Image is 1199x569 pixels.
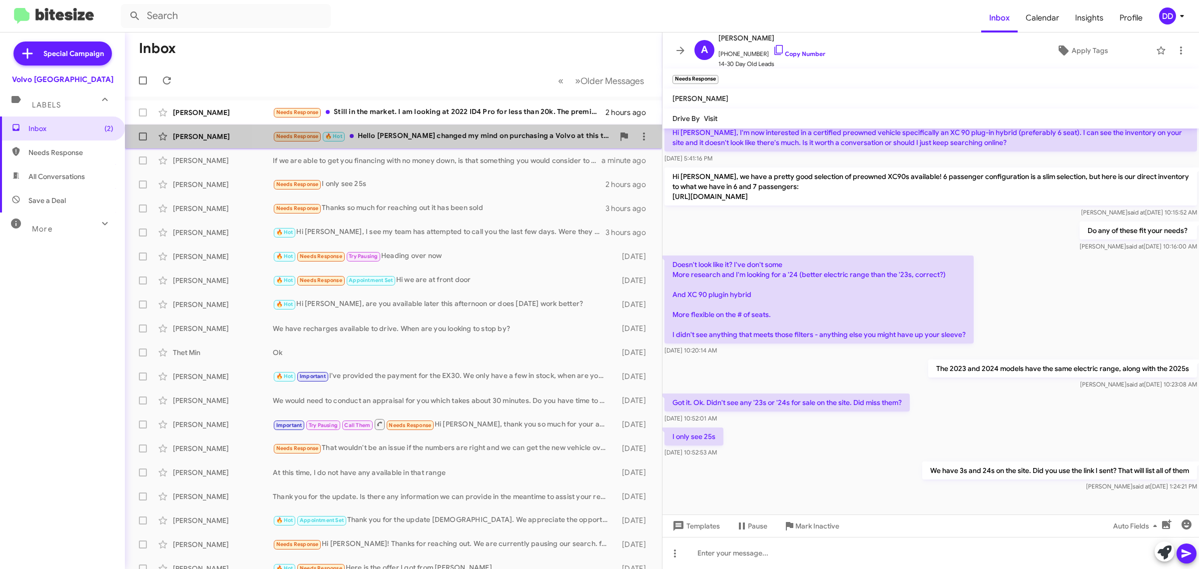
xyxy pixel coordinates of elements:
[575,74,581,87] span: »
[664,255,974,343] p: Doesn't look like it? I've don't some More research and I'm looking for a '24 (better electric ra...
[273,514,612,526] div: Thank you for the update [DEMOGRAPHIC_DATA]. We appreciate the opportunity
[1086,482,1197,490] span: [PERSON_NAME] [DATE] 1:24:21 PM
[569,70,650,91] button: Next
[173,467,273,477] div: [PERSON_NAME]
[612,467,654,477] div: [DATE]
[273,226,605,238] div: Hi [PERSON_NAME], I see my team has attempted to call you the last few days. Were they able to an...
[1080,380,1197,388] span: [PERSON_NAME] [DATE] 10:23:08 AM
[612,395,654,405] div: [DATE]
[389,422,431,428] span: Needs Response
[273,274,612,286] div: Hi we are at front door
[1018,3,1067,32] a: Calendar
[173,491,273,501] div: [PERSON_NAME]
[273,202,605,214] div: Thanks so much for reaching out it has been sold
[273,467,612,477] div: At this time, I do not have any available in that range
[173,539,273,549] div: [PERSON_NAME]
[300,373,326,379] span: Important
[276,253,293,259] span: 🔥 Hot
[309,422,338,428] span: Try Pausing
[612,251,654,261] div: [DATE]
[300,253,342,259] span: Needs Response
[273,178,605,190] div: I only see 25s
[173,203,273,213] div: [PERSON_NAME]
[173,251,273,261] div: [PERSON_NAME]
[601,155,654,165] div: a minute ago
[612,443,654,453] div: [DATE]
[32,100,61,109] span: Labels
[662,517,728,535] button: Templates
[276,133,319,139] span: Needs Response
[273,370,612,382] div: I've provided the payment for the EX30. We only have a few in stock, when are you ready to come i...
[1126,242,1144,250] span: said at
[1067,3,1112,32] a: Insights
[276,541,319,547] span: Needs Response
[605,203,654,213] div: 3 hours ago
[1113,517,1161,535] span: Auto Fields
[922,461,1197,479] p: We have 3s and 24s on the site. Did you use the link I sent? That will list all of them
[1127,380,1144,388] span: said at
[300,277,342,283] span: Needs Response
[664,448,717,456] span: [DATE] 10:52:53 AM
[273,155,601,165] div: If we are able to get you financing with no money down, is that something you would consider to m...
[273,538,612,550] div: Hi [PERSON_NAME]! Thanks for reaching out. We are currently pausing our search. for a new car. I ...
[612,347,654,357] div: [DATE]
[664,167,1197,205] p: Hi [PERSON_NAME], we have a pretty good selection of preowned XC90s available! 6 passenger config...
[273,298,612,310] div: Hi [PERSON_NAME], are you available later this afternoon or does [DATE] work better?
[276,517,293,523] span: 🔥 Hot
[273,130,614,142] div: Hello [PERSON_NAME] changed my mind on purchasing a Volvo at this time. Can you pull me off the l...
[273,442,612,454] div: That wouldn't be an issue if the numbers are right and we can get the new vehicle over to me quickly
[276,181,319,187] span: Needs Response
[273,418,612,430] div: Hi [PERSON_NAME], thank you so much for your assistance! However, we have bought a Volvo elsewher...
[670,517,720,535] span: Templates
[273,347,612,357] div: Ok
[775,517,847,535] button: Mark Inactive
[173,347,273,357] div: Thet Min
[605,179,654,189] div: 2 hours ago
[28,147,113,157] span: Needs Response
[273,395,612,405] div: We would need to conduct an appraisal for you which takes about 30 minutes. Do you have time to b...
[121,4,331,28] input: Search
[1112,3,1151,32] a: Profile
[32,224,52,233] span: More
[1072,41,1108,59] span: Apply Tags
[276,373,293,379] span: 🔥 Hot
[1080,221,1197,239] p: Do any of these fit your needs?
[276,205,319,211] span: Needs Response
[553,70,650,91] nav: Page navigation example
[605,227,654,237] div: 3 hours ago
[276,301,293,307] span: 🔥 Hot
[701,42,708,58] span: A
[276,109,319,115] span: Needs Response
[672,75,718,84] small: Needs Response
[552,70,570,91] button: Previous
[173,371,273,381] div: [PERSON_NAME]
[1128,208,1145,216] span: said at
[612,299,654,309] div: [DATE]
[173,107,273,117] div: [PERSON_NAME]
[349,253,378,259] span: Try Pausing
[612,275,654,285] div: [DATE]
[1013,41,1151,59] button: Apply Tags
[664,346,717,354] span: [DATE] 10:20:14 AM
[664,154,712,162] span: [DATE] 5:41:16 PM
[344,422,370,428] span: Call Them
[276,422,302,428] span: Important
[704,114,717,123] span: Visit
[672,94,728,103] span: [PERSON_NAME]
[276,445,319,451] span: Needs Response
[173,299,273,309] div: [PERSON_NAME]
[1151,7,1188,24] button: DD
[273,323,612,333] div: We have recharges available to drive. When are you looking to stop by?
[612,371,654,381] div: [DATE]
[773,50,825,57] a: Copy Number
[276,277,293,283] span: 🔥 Hot
[28,171,85,181] span: All Conversations
[173,227,273,237] div: [PERSON_NAME]
[664,427,723,445] p: I only see 25s
[1105,517,1169,535] button: Auto Fields
[1080,242,1197,250] span: [PERSON_NAME] [DATE] 10:16:00 AM
[981,3,1018,32] a: Inbox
